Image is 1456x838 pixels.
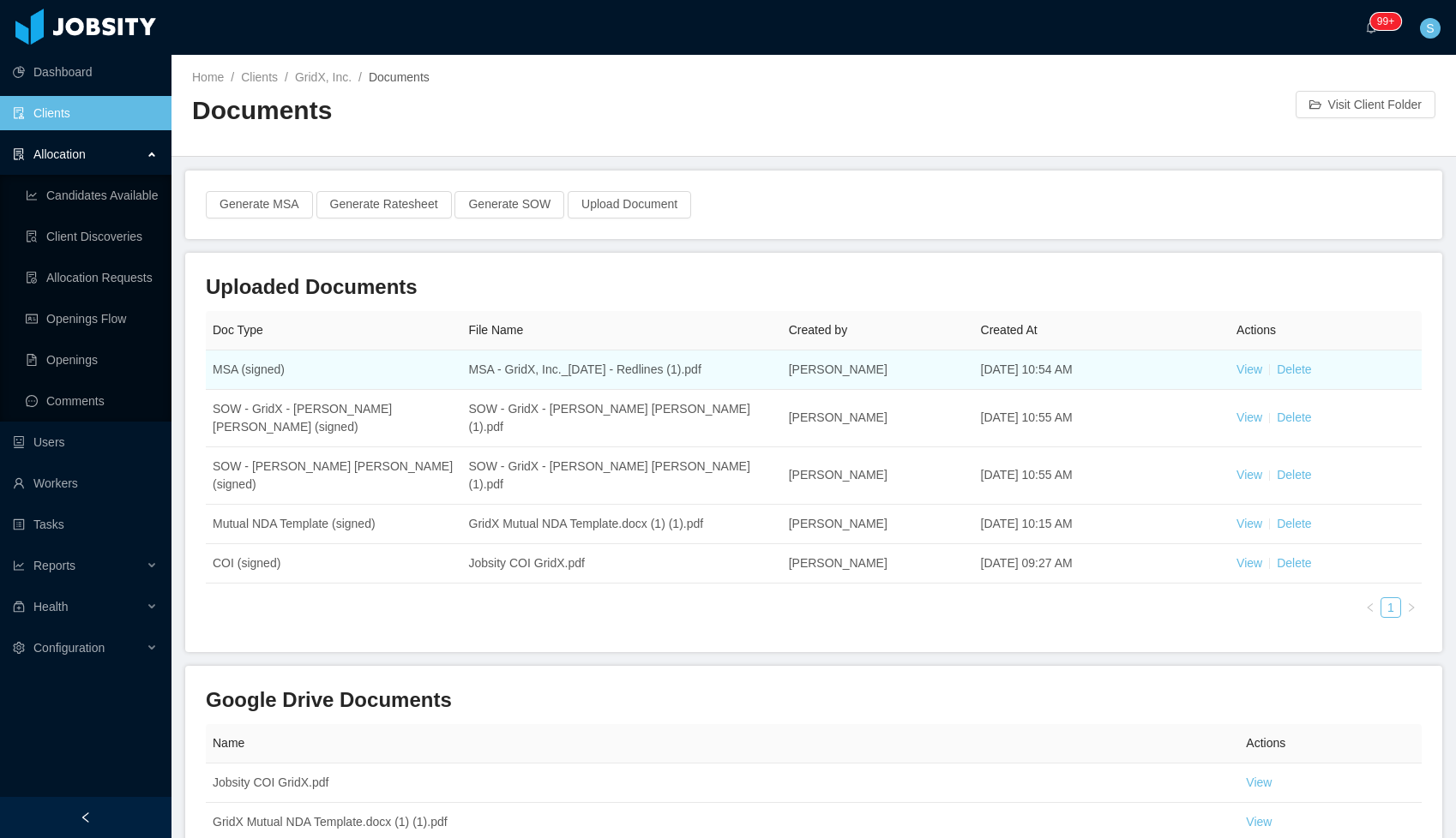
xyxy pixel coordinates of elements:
a: View [1236,362,1262,376]
td: GridX Mutual NDA Template.docx (1) (1).pdf [462,505,782,544]
h3: Uploaded Documents [206,273,1422,301]
button: Generate SOW [454,191,564,218]
td: [PERSON_NAME] [782,505,974,544]
h3: Google Drive Documents [206,686,1422,714]
td: MSA (signed) [206,350,462,390]
i: icon: medicine-box [13,601,25,613]
td: Jobsity COI GridX.pdf [206,763,1239,803]
a: GridX, Inc. [295,70,352,84]
span: Health [33,600,68,614]
span: Actions [1246,736,1285,750]
a: Delete [1277,517,1311,530]
td: [DATE] 10:15 AM [974,505,1230,544]
a: icon: file-doneAllocation Requests [26,260,158,295]
span: / [231,70,234,84]
a: icon: robotUsers [13,425,158,459]
span: Allocation [33,147,86,161]
i: icon: solution [13,148,25,160]
a: icon: messageComments [26,384,158,418]
span: Doc Type [213,323,263,337]
span: Reports [33,559,75,572]
a: Home [192,70,224,84]
span: S [1426,18,1434,39]
a: icon: pie-chartDashboard [13,55,158,89]
a: icon: file-textOpenings [26,343,158,377]
a: icon: userWorkers [13,466,158,500]
td: [DATE] 09:27 AM [974,544,1230,584]
td: [PERSON_NAME] [782,350,974,390]
a: Delete [1277,468,1311,482]
i: icon: bell [1365,21,1377,33]
span: Actions [1236,323,1276,337]
i: icon: right [1406,602,1417,613]
td: Mutual NDA Template (signed) [206,505,462,544]
td: [DATE] 10:54 AM [974,350,1230,390]
a: View [1236,556,1262,570]
a: Delete [1277,556,1311,570]
a: 1 [1381,598,1400,617]
td: SOW - [PERSON_NAME] [PERSON_NAME] (signed) [206,447,462,505]
a: View [1246,815,1272,829]
td: SOW - GridX - [PERSON_NAME] [PERSON_NAME] (1).pdf [462,447,782,505]
span: Configuration [33,641,105,655]
td: MSA - GridX, Inc._[DATE] - Redlines (1).pdf [462,350,782,390]
span: / [285,70,288,84]
span: Name [213,736,244,750]
span: Documents [369,70,430,84]
i: icon: left [1365,602,1375,613]
td: [PERSON_NAME] [782,390,974,447]
td: [PERSON_NAME] [782,447,974,505]
button: Generate MSA [206,191,313,218]
a: View [1246,775,1272,789]
h2: Documents [192,93,814,129]
li: Previous Page [1360,597,1381,618]
sup: 1590 [1370,13,1401,30]
i: icon: line-chart [13,560,25,572]
td: [DATE] 10:55 AM [974,447,1230,505]
a: View [1236,410,1262,424]
td: [DATE] 10:55 AM [974,390,1230,447]
span: Created At [981,323,1038,337]
a: Delete [1277,410,1311,424]
i: icon: setting [13,642,25,654]
a: icon: idcardOpenings Flow [26,302,158,336]
button: Upload Document [568,191,691,218]
td: SOW - GridX - [PERSON_NAME] [PERSON_NAME] (signed) [206,390,462,447]
td: SOW - GridX - [PERSON_NAME] [PERSON_NAME] (1).pdf [462,390,782,447]
button: icon: folder-openVisit Client Folder [1296,91,1435,118]
a: View [1236,517,1262,530]
td: COI (signed) [206,544,462,584]
a: icon: file-searchClient Discoveries [26,219,158,254]
a: Clients [241,70,278,84]
a: View [1236,468,1262,482]
a: Delete [1277,362,1311,376]
button: Generate Ratesheet [316,191,452,218]
td: Jobsity COI GridX.pdf [462,544,782,584]
span: / [358,70,362,84]
li: Next Page [1401,597,1422,618]
a: icon: auditClients [13,96,158,130]
a: icon: line-chartCandidates Available [26,178,158,212]
td: [PERSON_NAME] [782,544,974,584]
span: Created by [789,323,847,337]
li: 1 [1381,597,1401,618]
span: File Name [469,323,524,337]
a: icon: profileTasks [13,507,158,542]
